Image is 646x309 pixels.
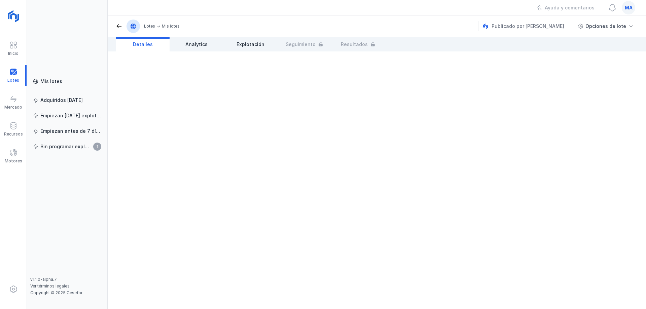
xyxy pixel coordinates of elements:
[483,24,488,29] img: nemus.svg
[277,37,331,51] a: Seguimiento
[40,78,62,85] div: Mis lotes
[40,143,91,150] div: Sin programar explotación
[30,75,104,87] a: Mis lotes
[30,94,104,106] a: Adquiridos [DATE]
[223,37,277,51] a: Explotación
[30,110,104,122] a: Empiezan [DATE] explotación
[170,37,223,51] a: Analytics
[30,283,70,288] a: Ver términos legales
[133,41,153,48] span: Detalles
[8,51,19,56] div: Inicio
[331,37,385,51] a: Resultados
[483,21,570,31] div: Publicado por [PERSON_NAME]
[30,125,104,137] a: Empiezan antes de 7 días
[5,158,22,164] div: Motores
[545,4,595,11] div: Ayuda y comentarios
[286,41,316,48] span: Seguimiento
[585,23,626,30] div: Opciones de lote
[144,24,155,29] div: Lotes
[4,131,23,137] div: Recursos
[40,97,83,104] div: Adquiridos [DATE]
[40,128,101,134] div: Empiezan antes de 7 días
[237,41,264,48] span: Explotación
[532,2,599,13] button: Ayuda y comentarios
[30,290,104,296] div: Copyright © 2025 Cesefor
[116,37,170,51] a: Detalles
[30,277,104,282] div: v1.1.0-alpha.7
[625,4,633,11] span: ma
[30,141,104,153] a: Sin programar explotación1
[40,112,101,119] div: Empiezan [DATE] explotación
[93,143,101,151] span: 1
[162,24,180,29] div: Mis lotes
[341,41,368,48] span: Resultados
[4,105,22,110] div: Mercado
[185,41,208,48] span: Analytics
[5,8,22,25] img: logoRight.svg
